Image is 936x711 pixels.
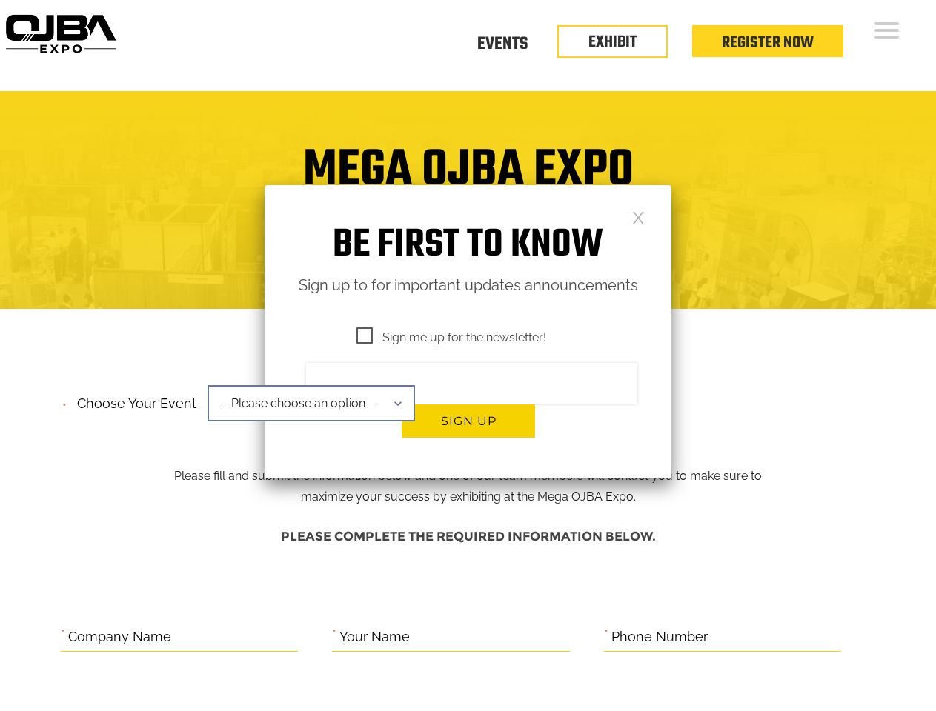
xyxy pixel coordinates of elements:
[265,222,671,269] h1: Be first to know
[11,150,925,209] h1: Mega OJBA Expo
[162,391,774,507] p: Please fill and submit the information below and one of our team members will contact you to make...
[11,222,925,250] h4: Trade Show Exhibit Space Application
[588,30,637,55] a: EXHIBIT
[632,210,645,223] a: Close
[722,30,814,56] a: Register Now
[68,383,196,415] label: Choose your event
[611,626,708,649] label: Phone Number
[68,626,171,649] label: Company Name
[356,328,546,347] span: Sign me up for the newsletter!
[339,626,410,649] label: Your Name
[265,273,671,298] p: Sign up to for important updates announcements
[61,522,876,551] h4: Please complete the required information below.
[402,404,535,438] button: Sign up
[208,385,415,421] span: —Please choose an option—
